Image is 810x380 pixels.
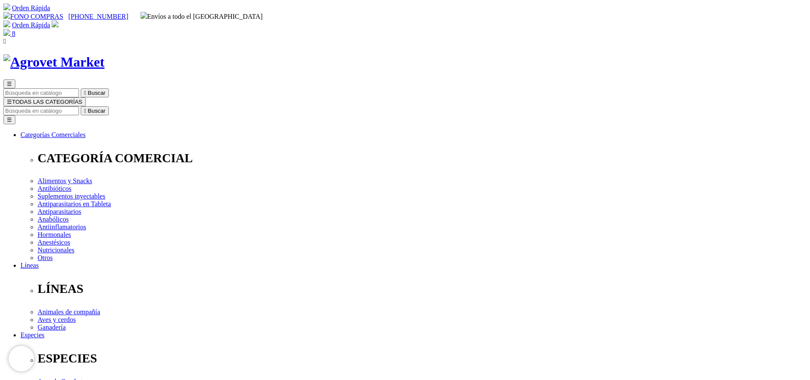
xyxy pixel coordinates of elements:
[20,262,39,269] a: Líneas
[3,13,63,20] a: FONO COMPRAS
[52,21,58,29] a: Acceda a su cuenta de cliente
[3,3,10,10] img: shopping-cart.svg
[81,106,109,115] button:  Buscar
[7,99,12,105] span: ☰
[3,106,79,115] input: Buscar
[38,177,92,184] a: Alimentos y Snacks
[84,108,86,114] i: 
[140,13,263,20] span: Envíos a todo el [GEOGRAPHIC_DATA]
[3,115,15,124] button: ☰
[38,193,105,200] a: Suplementos inyectables
[20,331,44,339] a: Especies
[140,12,147,19] img: delivery-truck.svg
[12,21,50,29] a: Orden Rápida
[38,231,71,238] a: Hormonales
[20,131,85,138] a: Categorías Comerciales
[3,88,79,97] input: Buscar
[84,90,86,96] i: 
[38,308,100,316] a: Animales de compañía
[81,88,109,97] button:  Buscar
[7,81,12,87] span: ☰
[3,97,86,106] button: ☰TODAS LAS CATEGORÍAS
[38,208,81,215] a: Antiparasitarios
[3,30,15,37] a: 8
[38,246,74,254] a: Nutricionales
[52,20,58,27] img: user.svg
[88,90,105,96] span: Buscar
[88,108,105,114] span: Buscar
[3,29,10,36] img: shopping-bag.svg
[68,13,128,20] a: [PHONE_NUMBER]
[3,79,15,88] button: ☰
[38,282,807,296] p: LÍNEAS
[9,346,34,371] iframe: Brevo live chat
[38,185,71,192] a: Antibióticos
[3,38,6,45] i: 
[38,151,807,165] p: CATEGORÍA COMERCIAL
[38,200,111,208] a: Antiparasitarios en Tableta
[38,223,86,231] a: Antiinflamatorios
[38,216,69,223] a: Anabólicos
[38,254,53,261] a: Otros
[3,54,105,70] img: Agrovet Market
[3,20,10,27] img: shopping-cart.svg
[3,12,10,19] img: phone.svg
[38,324,66,331] a: Ganadería
[38,316,76,323] a: Aves y cerdos
[12,4,50,12] a: Orden Rápida
[38,239,70,246] a: Anestésicos
[38,351,807,365] p: ESPECIES
[12,30,15,37] span: 8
